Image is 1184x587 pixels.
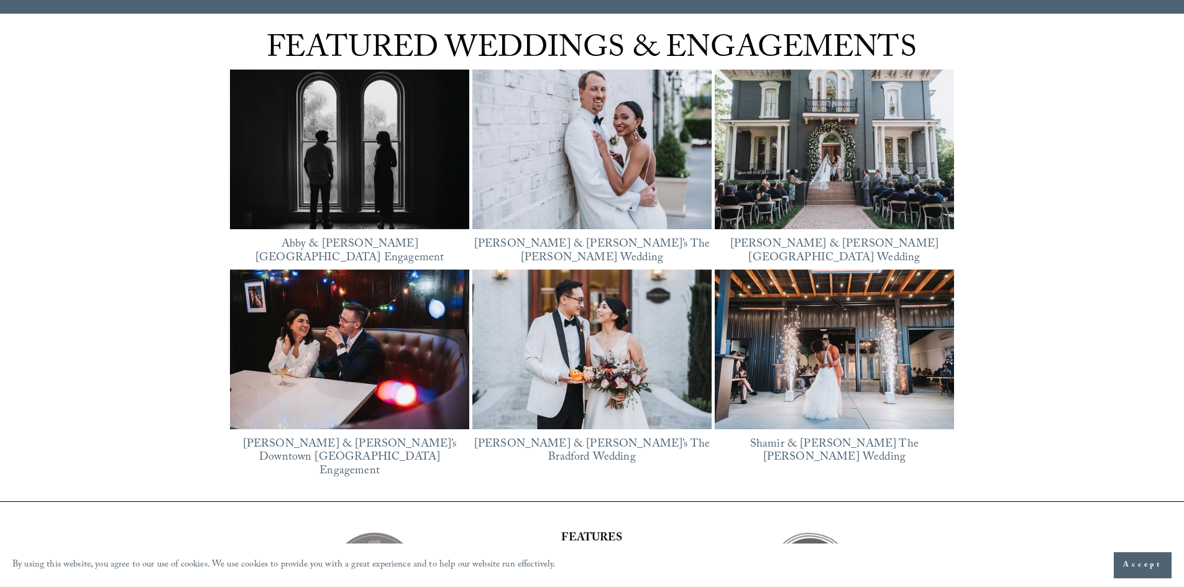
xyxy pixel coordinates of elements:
[750,435,919,468] a: Shamir & [PERSON_NAME] The [PERSON_NAME] Wedding
[12,557,556,575] p: By using this website, you agree to our use of cookies. We use cookies to provide you with a grea...
[472,70,712,229] a: Bella &amp; Mike’s The Maxwell Raleigh Wedding
[267,25,917,77] span: FEATURED WEDDINGS & ENGAGEMENTS
[230,70,469,229] a: Abby &amp; Reed’s Heights House Hotel Engagement
[255,235,444,268] a: Abby & [PERSON_NAME][GEOGRAPHIC_DATA] Engagement
[715,270,954,429] img: Shamir &amp; Keegan’s The Meadows Raleigh Wedding
[474,435,710,468] a: [PERSON_NAME] & [PERSON_NAME]’s The Bradford Wedding
[243,435,457,481] a: [PERSON_NAME] & [PERSON_NAME]’s Downtown [GEOGRAPHIC_DATA] Engagement
[472,60,712,239] img: Bella &amp; Mike’s The Maxwell Raleigh Wedding
[1123,559,1162,571] span: Accept
[561,529,622,548] strong: FEATURES
[1114,552,1172,578] button: Accept
[230,60,469,240] img: Abby &amp; Reed’s Heights House Hotel Engagement
[472,270,712,429] img: Justine &amp; Xinli’s The Bradford Wedding
[474,235,710,268] a: [PERSON_NAME] & [PERSON_NAME]’s The [PERSON_NAME] Wedding
[230,270,469,429] img: Lorena &amp; Tom’s Downtown Durham Engagement
[730,235,939,268] a: [PERSON_NAME] & [PERSON_NAME][GEOGRAPHIC_DATA] Wedding
[715,70,954,229] img: Chantel &amp; James’ Heights House Hotel Wedding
